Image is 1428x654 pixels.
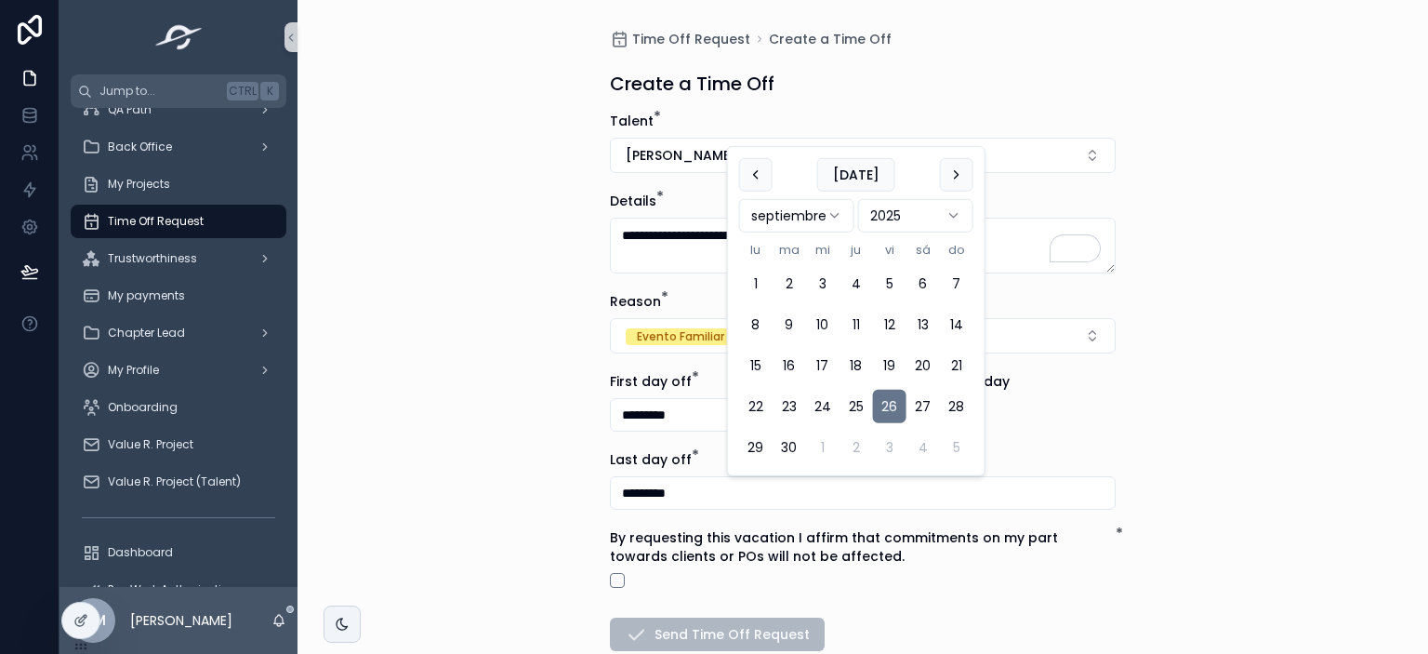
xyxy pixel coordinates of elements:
button: miércoles, 1 de octubre de 2025 [806,431,840,464]
button: lunes, 29 de septiembre de 2025 [739,431,773,464]
button: jueves, 18 de septiembre de 2025 [840,349,873,382]
span: Back Office [108,140,172,154]
button: domingo, 14 de septiembre de 2025 [940,308,973,341]
button: miércoles, 24 de septiembre de 2025 [806,390,840,423]
button: martes, 30 de septiembre de 2025 [773,431,806,464]
button: [DATE] [817,158,895,192]
a: My Profile [71,354,286,387]
button: sábado, 4 de octubre de 2025 [906,431,940,464]
button: jueves, 2 de octubre de 2025 [840,431,873,464]
h1: Create a Time Off [610,71,774,97]
button: martes, 9 de septiembre de 2025 [773,308,806,341]
a: Value R. Project (Talent) [71,465,286,499]
span: K [262,84,277,99]
a: Chapter Lead [71,316,286,350]
a: Trustworthiness [71,242,286,275]
button: lunes, 15 de septiembre de 2025 [739,349,773,382]
button: lunes, 8 de septiembre de 2025 [739,308,773,341]
a: Onboarding [71,391,286,424]
table: septiembre 2025 [739,240,973,464]
span: Jump to... [99,84,219,99]
button: martes, 16 de septiembre de 2025 [773,349,806,382]
span: Onboarding [108,400,178,415]
span: Trustworthiness [108,251,197,266]
span: Dashboard [108,545,173,560]
th: jueves [840,240,873,260]
a: Dashboard [71,536,286,569]
button: miércoles, 10 de septiembre de 2025 [806,308,840,341]
th: martes [773,240,806,260]
button: martes, 2 de septiembre de 2025 [773,267,806,300]
th: viernes [873,240,906,260]
img: App logo [150,22,208,52]
button: lunes, 22 de septiembre de 2025 [739,390,773,423]
button: domingo, 21 de septiembre de 2025 [940,349,973,382]
span: My Profile [108,363,159,378]
span: By requesting this vacation I affirm that commitments on my part towards clients or POs will not ... [610,528,1058,566]
span: [PERSON_NAME] [GEOGRAPHIC_DATA] [626,146,889,165]
button: viernes, 19 de septiembre de 2025 [873,349,906,382]
th: domingo [940,240,973,260]
button: sábado, 6 de septiembre de 2025 [906,267,940,300]
th: sábado [906,240,940,260]
span: Value R. Project (Talent) [108,474,241,489]
a: My Projects [71,167,286,201]
div: scrollable content [59,108,297,587]
span: Pre-Work Authorization [108,582,236,597]
span: Value R. Project [108,437,193,452]
button: Jump to...CtrlK [71,74,286,108]
button: sábado, 20 de septiembre de 2025 [906,349,940,382]
span: Time Off Request [632,30,750,48]
button: viernes, 12 de septiembre de 2025 [873,308,906,341]
p: [PERSON_NAME] [130,611,232,630]
button: martes, 23 de septiembre de 2025 [773,390,806,423]
button: miércoles, 17 de septiembre de 2025 [806,349,840,382]
a: My payments [71,279,286,313]
a: Pre-Work Authorization [71,573,286,607]
span: Time Off Request [108,214,204,229]
span: Details [610,192,656,210]
span: First day off [610,372,692,391]
button: jueves, 4 de septiembre de 2025 [840,267,873,300]
button: viernes, 26 de septiembre de 2025, selected [873,390,906,423]
button: jueves, 11 de septiembre de 2025 [840,308,873,341]
a: QA Path [71,93,286,127]
div: Evento Familiar [637,328,724,345]
span: Chapter Lead [108,326,185,340]
button: Select Button [610,318,1116,354]
button: miércoles, 3 de septiembre de 2025 [806,267,840,300]
span: Ctrl [227,82,258,100]
button: viernes, 5 de septiembre de 2025 [873,267,906,300]
th: miércoles [806,240,840,260]
button: jueves, 25 de septiembre de 2025 [840,390,873,423]
span: My payments [108,288,185,303]
a: Time Off Request [610,30,750,48]
button: sábado, 13 de septiembre de 2025 [906,308,940,341]
a: Value R. Project [71,428,286,461]
span: Reason [610,292,661,311]
button: domingo, 7 de septiembre de 2025 [940,267,973,300]
button: domingo, 28 de septiembre de 2025 [940,390,973,423]
button: sábado, 27 de septiembre de 2025 [906,390,940,423]
a: Time Off Request [71,205,286,238]
textarea: To enrich screen reader interactions, please activate Accessibility in Grammarly extension settings [610,218,1116,274]
span: Talent [610,112,654,130]
th: lunes [739,240,773,260]
button: lunes, 1 de septiembre de 2025 [739,267,773,300]
span: QA Path [108,102,152,117]
a: Create a Time Off [769,30,892,48]
a: Back Office [71,130,286,164]
span: My Projects [108,177,170,192]
button: viernes, 3 de octubre de 2025 [873,431,906,464]
button: domingo, 5 de octubre de 2025 [940,431,973,464]
button: Select Button [610,138,1116,173]
span: Last day off [610,450,692,469]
